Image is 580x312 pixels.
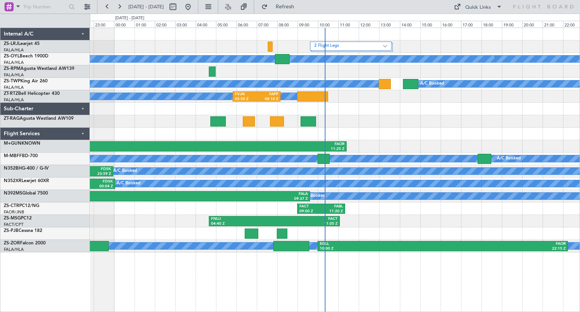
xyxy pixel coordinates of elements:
[450,1,506,13] button: Quick Links
[256,97,278,102] div: 08:10 Z
[4,216,21,221] span: ZS-MSG
[298,21,318,28] div: 09:00
[128,3,164,10] span: [DATE] - [DATE]
[235,97,256,102] div: 05:50 Z
[302,190,325,202] div: A/C Booked
[196,21,216,28] div: 04:00
[321,209,343,214] div: 11:20 Z
[4,179,49,183] a: N352XRLearjet 60XR
[257,21,277,28] div: 07:00
[76,167,111,172] div: FDSK
[443,241,566,247] div: FAOR
[4,209,24,215] a: FAOR/JNB
[277,21,298,28] div: 08:00
[275,216,338,222] div: FACT
[4,191,48,196] a: N392MSGlobal 7500
[4,241,46,246] a: ZS-ZORFalcon 2000
[216,21,236,28] div: 05:00
[4,179,22,183] span: N352XR
[4,141,40,146] a: M+GUNKNOWN
[4,97,24,103] a: FALA/HLA
[4,54,48,59] a: ZS-OYLBeech 1900D
[4,54,20,59] span: ZS-OYL
[4,91,18,96] span: ZT-RTZ
[258,1,303,13] button: Refresh
[420,21,441,28] div: 15:00
[4,229,42,233] a: ZS-PJBCessna 182
[236,21,257,28] div: 06:00
[443,246,566,252] div: 22:15 Z
[4,60,24,65] a: FALA/HLA
[115,15,144,22] div: [DATE] - [DATE]
[441,21,461,28] div: 16:00
[4,141,14,146] span: M+G
[4,47,24,53] a: FALA/HLA
[318,21,338,28] div: 10:00
[134,21,155,28] div: 01:00
[4,241,20,246] span: ZS-ZOR
[71,196,189,202] div: 21:47 Z
[4,166,49,171] a: N352BHG-400 / G-IV
[211,216,275,222] div: FNLU
[481,21,502,28] div: 18:00
[189,192,308,197] div: FALA
[189,196,308,202] div: 09:37 Z
[465,4,491,11] div: Quick Links
[4,116,20,121] span: ZT-RAG
[4,247,24,252] a: FALA/HLA
[299,204,321,209] div: FACT
[359,21,379,28] div: 12:00
[320,241,443,247] div: EGLL
[379,21,400,28] div: 13:00
[211,221,275,227] div: 04:40 Z
[175,21,196,28] div: 03:00
[4,191,22,196] span: N392MS
[4,66,20,71] span: ZS-RPM
[117,178,140,189] div: A/C Booked
[235,92,256,97] div: FVJN
[4,154,22,158] span: M-MBFF
[275,221,338,227] div: 11:05 Z
[522,21,543,28] div: 20:00
[4,79,48,83] a: ZS-TWPKing Air 260
[320,246,443,252] div: 10:00 Z
[314,43,383,49] label: 2 Flight Legs
[269,4,301,9] span: Refresh
[543,21,563,28] div: 21:00
[23,1,66,12] input: Trip Number
[4,72,24,78] a: FALA/HLA
[299,209,321,214] div: 09:00 Z
[77,179,113,184] div: FDSK
[77,184,113,189] div: 00:04 Z
[4,85,24,90] a: FALA/HLA
[256,92,278,97] div: FAPP
[4,222,23,227] a: FACT/CPT
[420,78,444,90] div: A/C Booked
[4,166,22,171] span: N352BH
[4,66,74,71] a: ZS-RPMAgusta Westland AW139
[400,21,420,28] div: 14:00
[155,21,175,28] div: 02:00
[4,79,20,83] span: ZS-TWP
[4,91,60,96] a: ZT-RTZBell Helicopter 430
[4,204,19,208] span: ZS-CTR
[461,21,481,28] div: 17:00
[4,229,19,233] span: ZS-PJB
[113,165,137,177] div: A/C Booked
[114,21,134,28] div: 00:00
[4,116,74,121] a: ZT-RAGAgusta Westland AW109
[71,192,189,197] div: TBPB
[383,45,387,48] img: arrow-gray.svg
[4,42,40,46] a: ZS-LRJLearjet 45
[497,153,521,164] div: A/C Booked
[76,171,111,177] div: 23:59 Z
[4,216,32,221] a: ZS-MSGPC12
[94,21,114,28] div: 23:00
[321,204,343,209] div: FABL
[4,204,39,208] a: ZS-CTRPC12/NG
[338,21,359,28] div: 11:00
[4,42,18,46] span: ZS-LRJ
[4,154,38,158] a: M-MBFFBD-700
[502,21,522,28] div: 19:00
